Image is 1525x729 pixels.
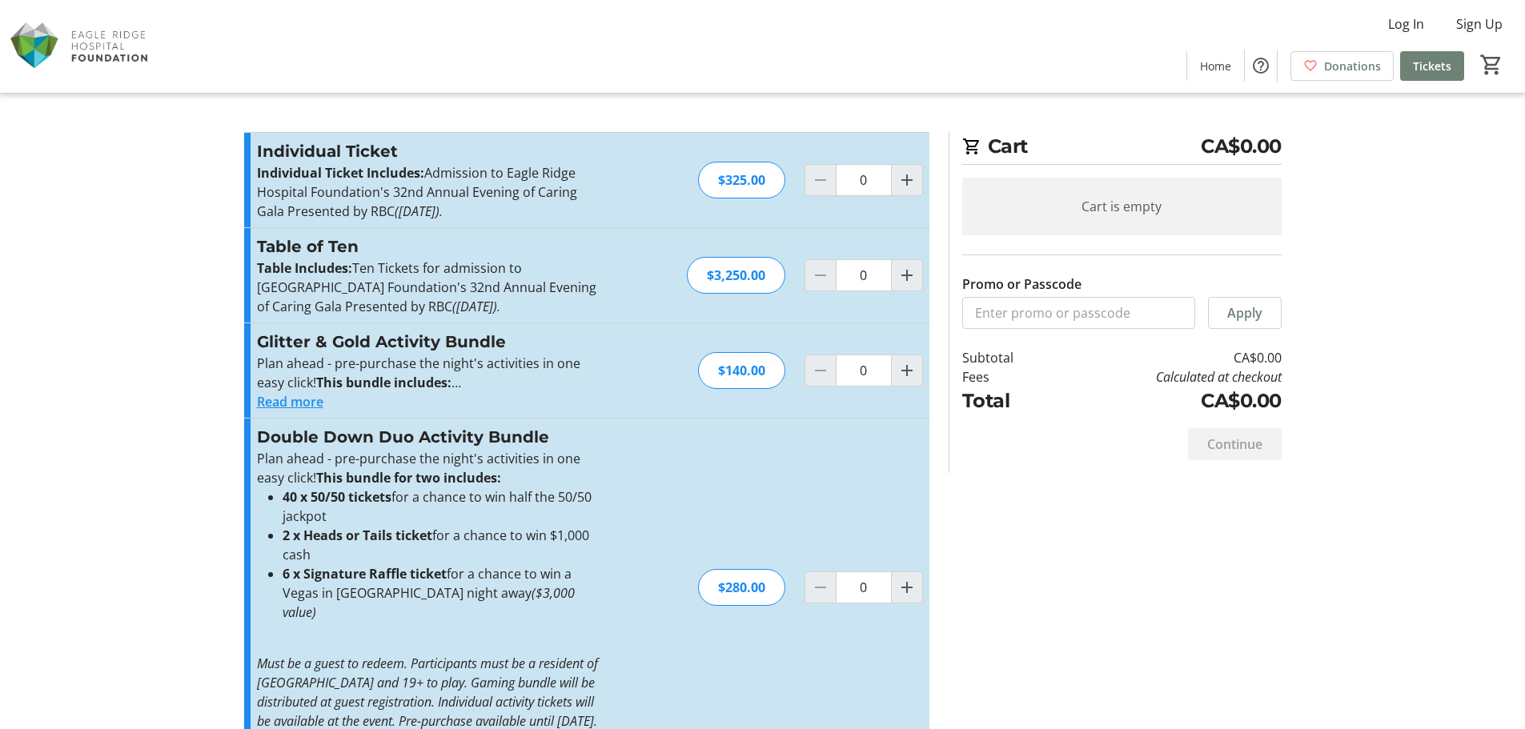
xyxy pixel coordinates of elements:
[257,354,607,392] p: Plan ahead - pre-purchase the night's activities in one easy click!
[836,354,892,387] input: Glitter & Gold Activity Bundle Quantity
[698,569,785,606] div: $280.00
[257,259,352,277] strong: Table Includes:
[452,298,500,315] em: ([DATE]).
[257,258,607,316] p: Ten Tickets for admission to [GEOGRAPHIC_DATA] Foundation's 32nd Annual Evening of Caring Gala Pr...
[892,572,922,603] button: Increment by one
[283,527,432,544] strong: 2 x Heads or Tails ticket
[892,165,922,195] button: Increment by one
[316,469,501,487] strong: This bundle for two includes:
[836,259,892,291] input: Table of Ten Quantity
[1388,14,1424,34] span: Log In
[1200,58,1231,74] span: Home
[257,330,607,354] h3: Glitter & Gold Activity Bundle
[962,178,1282,235] div: Cart is empty
[257,163,607,221] p: Admission to Eagle Ridge Hospital Foundation's 32nd Annual Evening of Caring Gala Presented by RBC
[836,164,892,196] input: Individual Ticket Quantity
[962,348,1055,367] td: Subtotal
[283,565,447,583] strong: 6 x Signature Raffle ticket
[892,355,922,386] button: Increment by one
[283,487,607,526] li: for a chance to win half the 50/50 jackpot
[1413,58,1451,74] span: Tickets
[1456,14,1503,34] span: Sign Up
[395,202,443,220] em: ([DATE]).
[1227,303,1262,322] span: Apply
[283,526,607,564] li: for a chance to win $1,000 cash
[836,571,892,603] input: Double Down Duo Activity Bundle Quantity
[962,387,1055,415] td: Total
[1245,50,1277,82] button: Help
[257,449,607,487] p: Plan ahead - pre-purchase the night's activities in one easy click!
[1375,11,1437,37] button: Log In
[1477,50,1506,79] button: Cart
[283,488,391,506] strong: 40 x 50/50 tickets
[257,164,424,182] strong: Individual Ticket Includes:
[283,564,607,622] li: for a chance to win a Vegas in [GEOGRAPHIC_DATA] night away
[1054,387,1281,415] td: CA$0.00
[1201,132,1282,161] span: CA$0.00
[892,260,922,290] button: Increment by one
[257,139,607,163] h3: Individual Ticket
[698,352,785,389] div: $140.00
[1400,51,1464,81] a: Tickets
[257,655,598,691] em: Must be a guest to redeem. Participants must be a resident of [GEOGRAPHIC_DATA] and 19+ to play.
[962,274,1082,294] label: Promo or Passcode
[1208,297,1282,329] button: Apply
[1324,58,1381,74] span: Donations
[1443,11,1515,37] button: Sign Up
[257,392,323,411] button: Read more
[257,234,607,258] h3: Table of Ten
[1054,348,1281,367] td: CA$0.00
[698,162,785,198] div: $325.00
[1054,367,1281,387] td: Calculated at checkout
[962,132,1282,165] h2: Cart
[10,6,152,86] img: Eagle Ridge Hospital Foundation's Logo
[687,257,785,294] div: $3,250.00
[1187,51,1244,81] a: Home
[962,367,1055,387] td: Fees
[1290,51,1394,81] a: Donations
[962,297,1195,329] input: Enter promo or passcode
[257,425,607,449] h3: Double Down Duo Activity Bundle
[316,374,461,391] strong: This bundle includes:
